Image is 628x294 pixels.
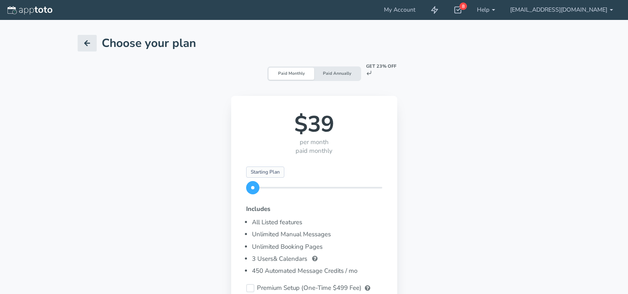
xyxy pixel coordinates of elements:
li: Unlimited Booking Pages [252,241,382,253]
span: s [304,255,307,263]
div: paid monthly [246,147,382,155]
li: 450 Automated Message Credits / mo [252,265,382,277]
li: All Listed features [252,216,382,228]
li: 3 User & Calendar [252,253,382,265]
div: $39 [246,111,382,138]
span: Starting Plan [246,167,284,178]
span: s [270,255,273,263]
div: per month [246,138,382,147]
div: Paid Annually [314,68,360,80]
h1: Choose your plan [102,37,196,50]
li: Unlimited Manual Messages [252,228,382,240]
span: Premium Setup (One-Time $499 Fee) [257,284,362,292]
p: Includes [246,205,382,213]
div: 8 [459,2,467,10]
div: Paid Monthly [269,68,314,80]
div: Get 23% off [361,61,396,76]
img: logo-apptoto--white.svg [7,6,52,15]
